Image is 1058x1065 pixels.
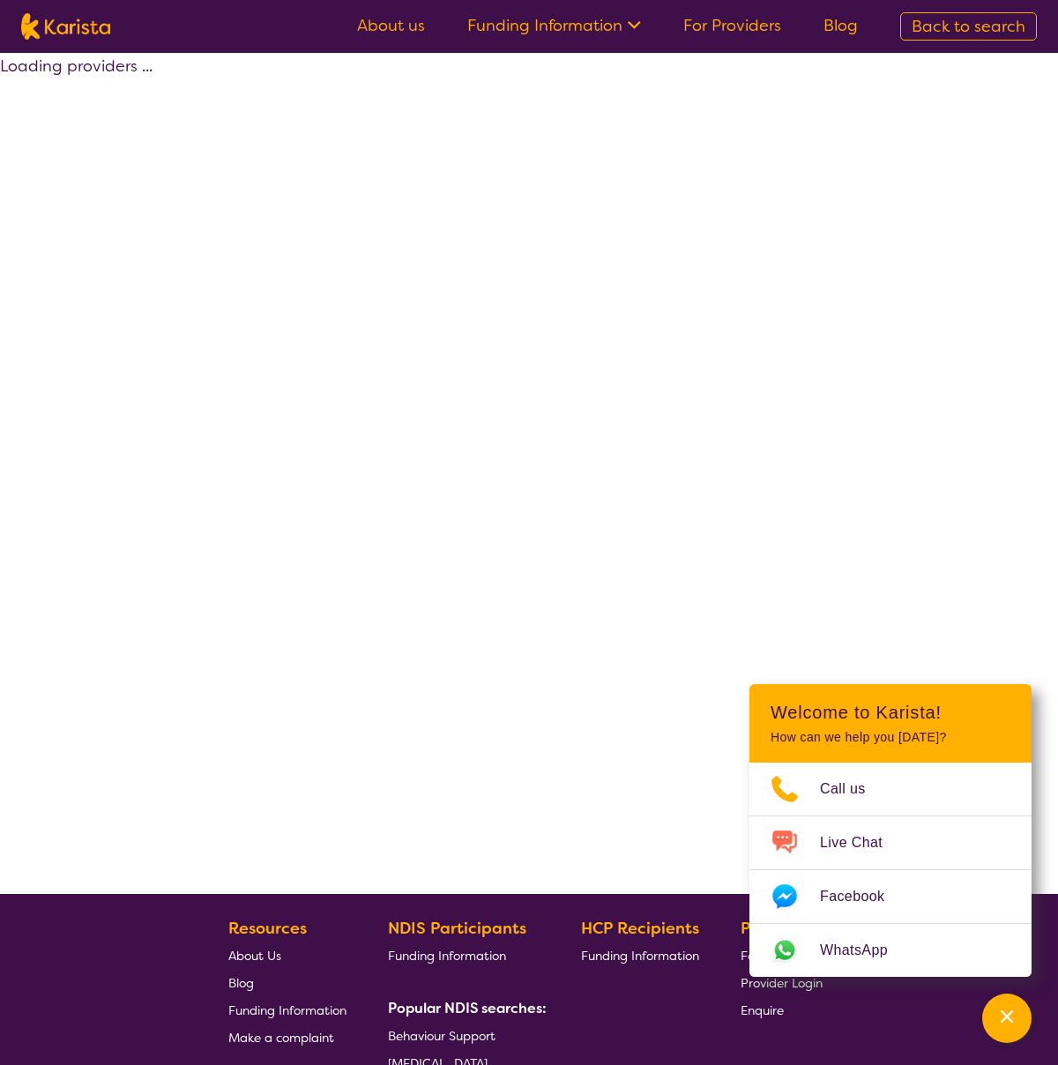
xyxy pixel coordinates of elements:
[228,948,281,964] span: About Us
[388,948,506,964] span: Funding Information
[900,12,1037,41] a: Back to search
[388,918,526,939] b: NDIS Participants
[823,15,858,36] a: Blog
[228,975,254,991] span: Blog
[228,1002,346,1018] span: Funding Information
[228,1024,346,1051] a: Make a complaint
[741,918,813,939] b: Providers
[467,15,641,36] a: Funding Information
[741,942,823,969] a: For Providers
[581,942,699,969] a: Funding Information
[771,730,1010,745] p: How can we help you [DATE]?
[820,883,905,910] span: Facebook
[741,1002,784,1018] span: Enquire
[228,969,346,996] a: Blog
[749,763,1032,977] ul: Choose channel
[388,999,547,1017] b: Popular NDIS searches:
[741,975,823,991] span: Provider Login
[741,969,823,996] a: Provider Login
[749,924,1032,977] a: Web link opens in a new tab.
[228,1030,334,1046] span: Make a complaint
[581,948,699,964] span: Funding Information
[741,996,823,1024] a: Enquire
[228,996,346,1024] a: Funding Information
[228,918,307,939] b: Resources
[388,1028,495,1044] span: Behaviour Support
[820,937,909,964] span: WhatsApp
[912,16,1025,37] span: Back to search
[741,948,816,964] span: For Providers
[820,776,887,802] span: Call us
[982,994,1032,1043] button: Channel Menu
[357,15,425,36] a: About us
[21,13,110,40] img: Karista logo
[388,942,540,969] a: Funding Information
[228,942,346,969] a: About Us
[749,684,1032,977] div: Channel Menu
[820,830,904,856] span: Live Chat
[683,15,781,36] a: For Providers
[581,918,699,939] b: HCP Recipients
[388,1022,540,1049] a: Behaviour Support
[771,702,1010,723] h2: Welcome to Karista!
